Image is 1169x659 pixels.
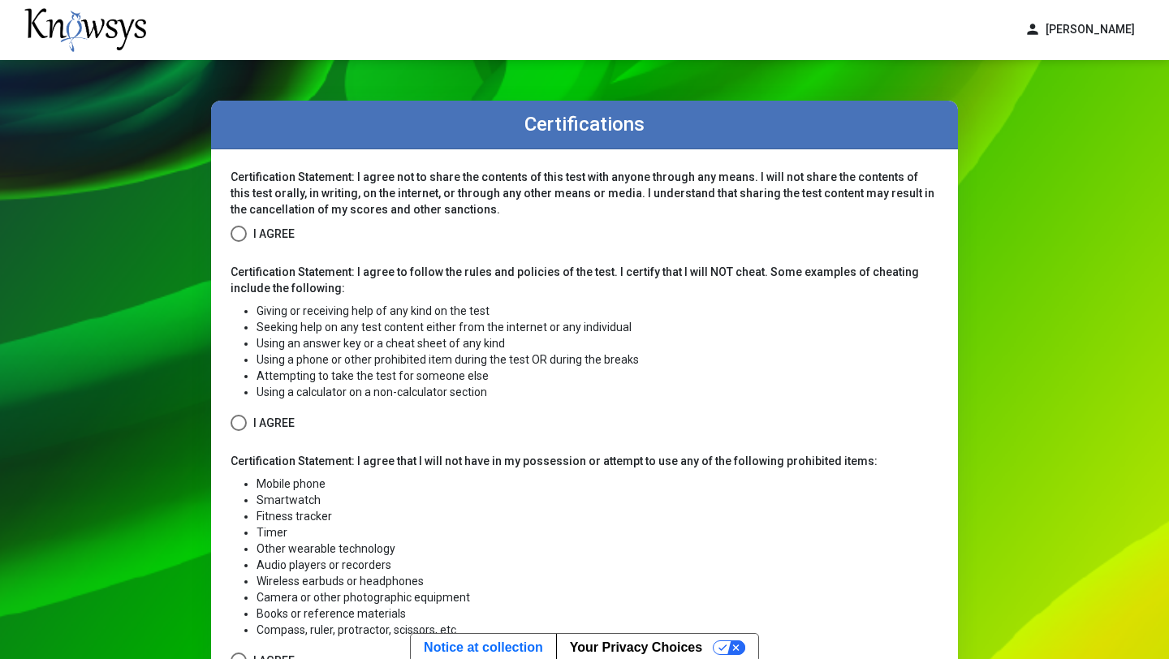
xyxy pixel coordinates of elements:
li: Using a calculator on a non-calculator section [257,384,938,400]
img: knowsys-logo.png [24,8,146,52]
li: Giving or receiving help of any kind on the test [257,303,938,319]
button: person[PERSON_NAME] [1015,16,1145,43]
li: Audio players or recorders [257,557,938,573]
span: person [1024,21,1041,38]
li: Camera or other photographic equipment [257,589,938,605]
li: Compass, ruler, protractor, scissors, etc. [257,622,938,638]
p: Certification Statement: I agree to follow the rules and policies of the test. I certify that I w... [231,264,938,296]
li: Mobile phone [257,476,938,492]
p: Certification Statement: I agree not to share the contents of this test with anyone through any m... [231,169,938,218]
li: Seeking help on any test content either from the internet or any individual [257,319,938,335]
li: Fitness tracker [257,508,938,524]
li: Using a phone or other prohibited item during the test OR during the breaks [257,351,938,368]
span: I Agree [253,224,295,244]
li: Smartwatch [257,492,938,508]
p: Certification Statement: I agree that I will not have in my possession or attempt to use any of t... [231,453,938,469]
label: Certifications [524,113,645,136]
li: Books or reference materials [257,605,938,622]
li: Wireless earbuds or headphones [257,573,938,589]
li: Timer [257,524,938,541]
li: Other wearable technology [257,541,938,557]
li: Attempting to take the test for someone else [257,368,938,384]
span: I Agree [253,413,295,433]
li: Using an answer key or a cheat sheet of any kind [257,335,938,351]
